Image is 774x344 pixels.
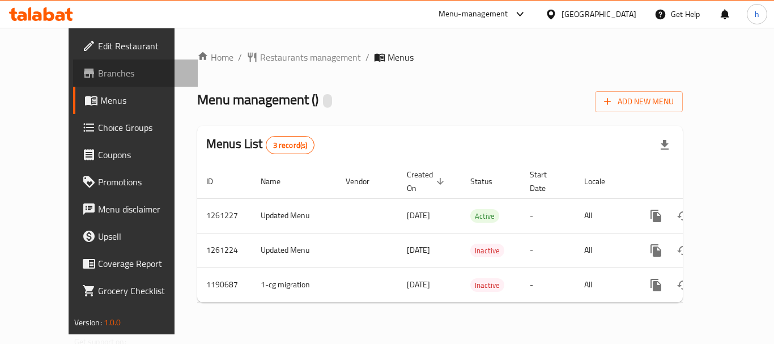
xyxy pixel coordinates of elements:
span: Grocery Checklist [98,284,189,298]
div: Export file [651,131,678,159]
span: 3 record(s) [266,140,314,151]
a: Upsell [73,223,198,250]
span: Coupons [98,148,189,162]
span: Vendor [346,175,384,188]
span: Status [470,175,507,188]
span: Edit Restaurant [98,39,189,53]
h2: Menus List [206,135,314,154]
span: Add New Menu [604,95,674,109]
td: Updated Menu [252,198,337,233]
td: All [575,198,633,233]
table: enhanced table [197,164,760,303]
a: Coverage Report [73,250,198,277]
span: Upsell [98,230,189,243]
td: 1190687 [197,267,252,302]
a: Coupons [73,141,198,168]
a: Promotions [73,168,198,196]
th: Actions [633,164,760,199]
div: [GEOGRAPHIC_DATA] [562,8,636,20]
div: Total records count [266,136,315,154]
a: Menus [73,87,198,114]
button: Change Status [670,202,697,230]
a: Menu disclaimer [73,196,198,223]
span: Locale [584,175,620,188]
button: Change Status [670,237,697,264]
span: Name [261,175,295,188]
button: more [643,237,670,264]
span: Menus [100,94,189,107]
li: / [365,50,369,64]
a: Branches [73,60,198,87]
td: All [575,233,633,267]
span: Inactive [470,279,504,292]
nav: breadcrumb [197,50,683,64]
span: Menu management ( ) [197,87,318,112]
a: Grocery Checklist [73,277,198,304]
span: Promotions [98,175,189,189]
span: [DATE] [407,277,430,292]
span: Start Date [530,168,562,195]
span: Active [470,210,499,223]
li: / [238,50,242,64]
td: 1261224 [197,233,252,267]
span: Version: [74,315,102,330]
a: Edit Restaurant [73,32,198,60]
span: Coverage Report [98,257,189,270]
span: Menus [388,50,414,64]
a: Restaurants management [246,50,361,64]
span: 1.0.0 [104,315,121,330]
span: ID [206,175,228,188]
div: Menu-management [439,7,508,21]
a: Choice Groups [73,114,198,141]
span: [DATE] [407,243,430,257]
td: Updated Menu [252,233,337,267]
td: - [521,233,575,267]
td: All [575,267,633,302]
td: 1-cg migration [252,267,337,302]
span: h [755,8,759,20]
td: - [521,267,575,302]
span: Restaurants management [260,50,361,64]
td: - [521,198,575,233]
button: Add New Menu [595,91,683,112]
button: more [643,202,670,230]
td: 1261227 [197,198,252,233]
span: Created On [407,168,448,195]
button: Change Status [670,271,697,299]
span: Choice Groups [98,121,189,134]
a: Home [197,50,233,64]
span: Menu disclaimer [98,202,189,216]
div: Active [470,209,499,223]
span: Branches [98,66,189,80]
span: Inactive [470,244,504,257]
span: [DATE] [407,208,430,223]
button: more [643,271,670,299]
